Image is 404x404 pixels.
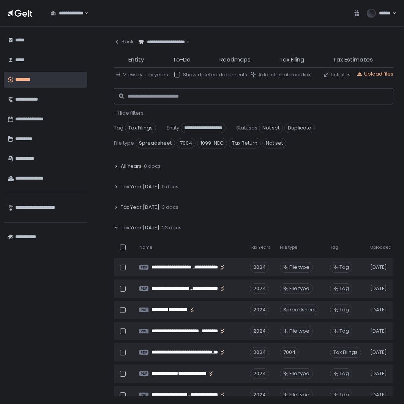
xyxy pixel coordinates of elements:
[128,55,144,64] span: Entity
[114,140,134,147] span: File type
[236,125,257,131] span: Statuses
[289,391,309,398] span: File type
[333,55,373,64] span: Tax Estimates
[339,391,349,398] span: Tag
[330,245,338,250] span: Tag
[289,328,309,335] span: File type
[279,55,304,64] span: Tax Filing
[262,138,286,148] span: Not set
[177,138,196,148] span: 7004
[121,183,159,190] span: Tax Year [DATE]
[259,123,283,133] span: Not set
[46,5,88,21] div: Search for option
[121,204,159,211] span: Tax Year [DATE]
[114,109,144,117] span: - Hide filters
[339,306,349,313] span: Tag
[370,391,387,398] span: [DATE]
[250,326,269,336] div: 2024
[289,285,309,292] span: File type
[370,285,387,292] span: [DATE]
[323,71,350,78] button: Link files
[134,34,190,50] div: Search for option
[121,224,159,231] span: Tax Year [DATE]
[289,264,309,271] span: File type
[229,138,261,148] span: Tax Return
[370,306,387,313] span: [DATE]
[114,34,134,49] button: Back
[250,283,269,294] div: 2024
[289,370,309,377] span: File type
[339,370,349,377] span: Tag
[284,123,315,133] span: Duplicate
[136,138,175,148] span: Spreadsheet
[121,163,142,170] span: All Years
[167,125,179,131] span: Entity
[250,347,269,358] div: 2024
[197,138,227,148] span: 1099-NEC
[250,368,269,379] div: 2024
[370,264,387,271] span: [DATE]
[114,110,144,117] button: - Hide filters
[370,370,387,377] span: [DATE]
[250,245,271,250] span: Tax Years
[219,55,251,64] span: Roadmaps
[139,245,152,250] span: Name
[357,71,393,77] button: Upload files
[114,38,134,45] div: Back
[251,71,311,78] button: Add internal docs link
[162,224,181,231] span: 23 docs
[144,163,161,170] span: 0 docs
[125,123,156,133] span: Tax Filings
[162,183,178,190] span: 0 docs
[339,328,349,335] span: Tag
[280,347,299,358] div: 7004
[280,305,319,315] div: Spreadsheet
[370,349,387,356] span: [DATE]
[115,71,168,78] button: View by: Tax years
[280,245,297,250] span: File type
[370,245,391,250] span: Uploaded
[330,347,361,358] span: Tax Filings
[250,390,269,400] div: 2024
[250,262,269,273] div: 2024
[114,125,123,131] span: Tag
[162,204,178,211] span: 3 docs
[339,264,349,271] span: Tag
[250,305,269,315] div: 2024
[173,55,191,64] span: To-Do
[339,285,349,292] span: Tag
[370,328,387,335] span: [DATE]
